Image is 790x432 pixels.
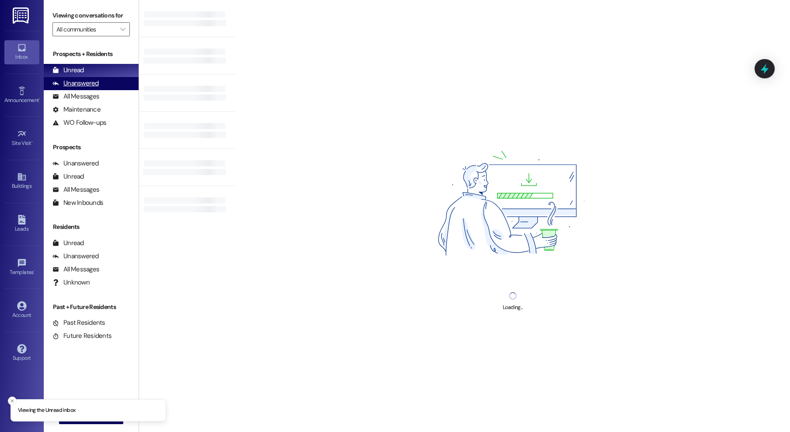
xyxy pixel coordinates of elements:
span: • [31,139,33,145]
div: All Messages [52,92,99,101]
div: Unanswered [52,79,99,88]
span: • [39,96,40,102]
p: Viewing the Unread inbox [18,407,75,414]
div: Unread [52,172,84,181]
div: Unread [52,66,84,75]
div: Maintenance [52,105,101,114]
img: ResiDesk Logo [13,7,31,24]
div: Unanswered [52,159,99,168]
a: Support [4,341,39,365]
div: Prospects [44,143,139,152]
i:  [120,26,125,33]
div: Unread [52,239,84,248]
a: Site Visit • [4,126,39,150]
a: Templates • [4,256,39,279]
label: Viewing conversations for [52,9,130,22]
span: • [34,268,35,274]
div: Prospects + Residents [44,49,139,59]
div: WO Follow-ups [52,118,106,127]
a: Leads [4,212,39,236]
div: Future Residents [52,331,111,341]
div: Past Residents [52,318,105,327]
div: Past + Future Residents [44,302,139,312]
a: Inbox [4,40,39,64]
div: New Inbounds [52,198,103,207]
button: Close toast [8,397,17,405]
div: Loading... [503,303,522,312]
div: Unanswered [52,252,99,261]
div: All Messages [52,185,99,194]
div: Residents [44,222,139,232]
input: All communities [56,22,116,36]
a: Account [4,299,39,322]
div: Unknown [52,278,90,287]
div: All Messages [52,265,99,274]
a: Buildings [4,169,39,193]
